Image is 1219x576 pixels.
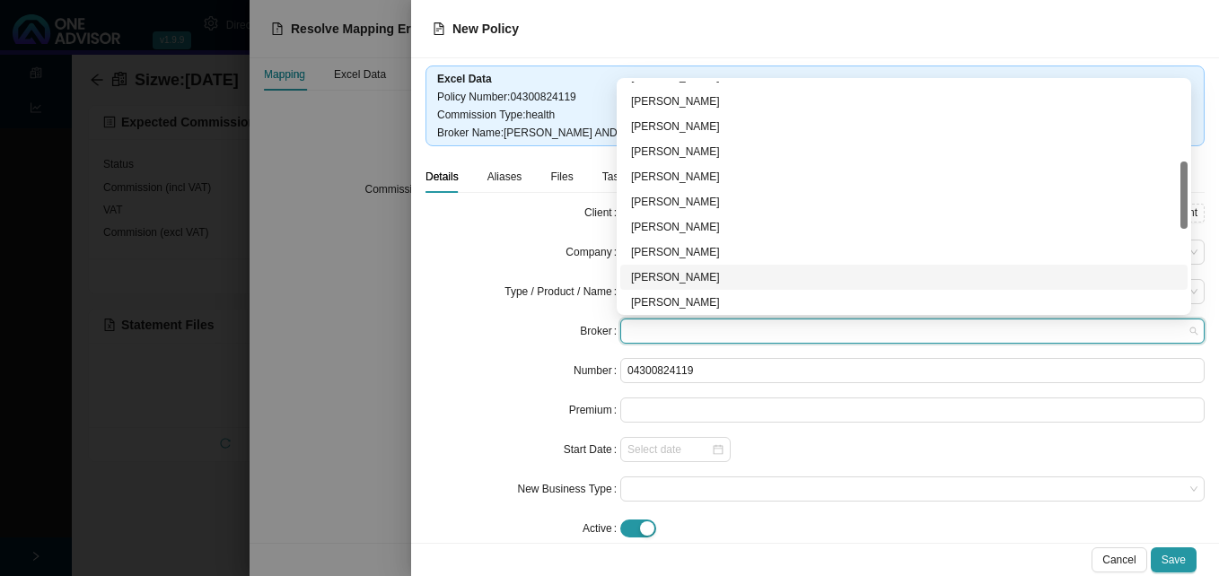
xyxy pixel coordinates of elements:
div: Pritha Naidoo [620,164,1188,189]
div: [PERSON_NAME] [631,193,1177,211]
div: [PERSON_NAME] [631,268,1177,286]
div: Renita Parshadi [620,290,1188,315]
label: Broker [580,319,620,344]
label: Number [574,358,620,383]
div: [PERSON_NAME] [631,218,1177,236]
label: Type / Product / Name [504,279,620,304]
div: [PERSON_NAME] [631,92,1177,110]
div: Emmanuel Ngandu [620,214,1188,240]
div: [PERSON_NAME] [631,293,1177,311]
span: Tasks [602,171,630,182]
div: [PERSON_NAME] [631,168,1177,186]
span: Save [1162,551,1186,569]
span: New Policy [452,22,519,36]
label: Start Date [564,437,620,462]
b: Excel Data [437,73,492,85]
div: Brenton Naidoo [620,189,1188,214]
span: Files [550,171,573,182]
label: Premium [569,397,620,423]
div: Broker Name : [PERSON_NAME] AND CO (PTY) LTD [437,124,1193,142]
input: Select date [627,441,711,458]
div: Bradley Noades [620,240,1188,265]
div: Prenisha Naicker [620,114,1188,139]
div: Robert Odell [620,265,1188,290]
label: Active [583,516,620,541]
div: [PERSON_NAME] [631,118,1177,135]
span: Aliases [487,171,522,182]
span: file-text [433,22,445,35]
label: New Business Type [517,476,620,502]
button: Save [1151,547,1197,572]
button: Cancel [1092,547,1146,572]
div: Commission Type : health [437,106,1193,124]
div: Stuart Moores [620,89,1188,114]
span: Cancel [1102,551,1136,569]
span: Details [425,171,459,182]
label: Client [584,200,620,225]
div: [PERSON_NAME] [631,243,1177,261]
div: [PERSON_NAME] [631,143,1177,161]
label: Company [566,240,620,265]
div: Kamani Naidoo [620,139,1188,164]
div: Policy Number : 04300824119 [437,88,1193,106]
